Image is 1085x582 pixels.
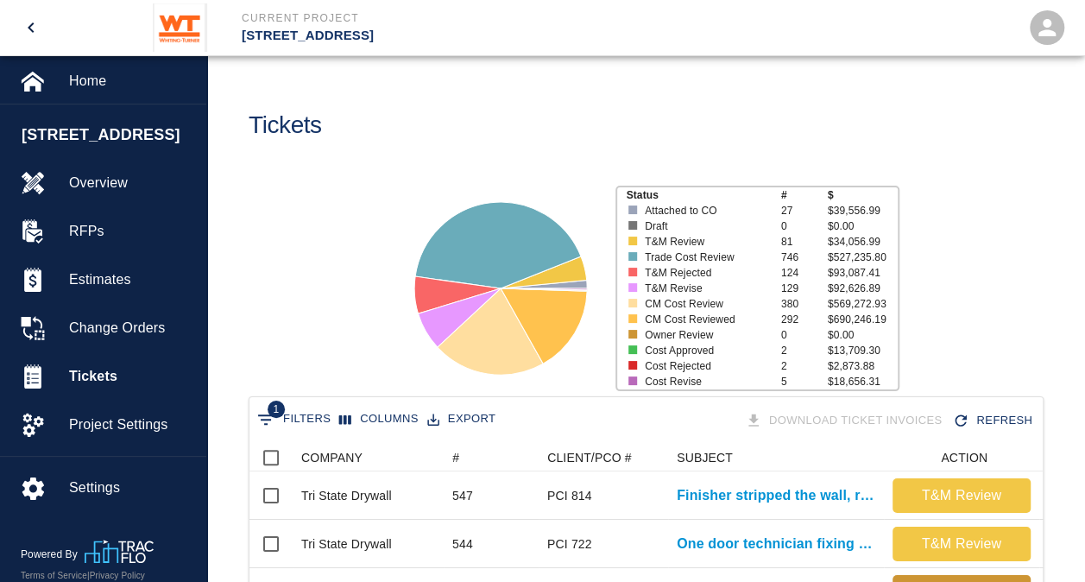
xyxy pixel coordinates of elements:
span: Change Orders [69,318,192,338]
div: 544 [452,535,473,553]
button: Show filters [253,406,335,433]
p: 5 [781,374,828,389]
img: Whiting-Turner [153,3,207,52]
p: Attached to CO [645,203,767,218]
p: T&M Revise [645,281,767,296]
p: T&M Review [645,234,767,250]
p: 129 [781,281,828,296]
p: # [781,187,828,203]
span: Settings [69,478,192,498]
p: 124 [781,265,828,281]
p: CM Cost Reviewed [645,312,767,327]
p: $0.00 [828,327,898,343]
div: SUBJECT [677,444,733,471]
h1: Tickets [249,111,322,140]
div: Tri State Drywall [301,487,392,504]
div: ACTION [884,444,1039,471]
div: ACTION [941,444,987,471]
p: $690,246.19 [828,312,898,327]
p: 27 [781,203,828,218]
p: Status [626,187,780,203]
img: TracFlo [85,540,154,563]
p: 81 [781,234,828,250]
iframe: Chat Widget [999,499,1085,582]
span: Home [69,71,192,92]
p: 2 [781,358,828,374]
p: $93,087.41 [828,265,898,281]
div: SUBJECT [668,444,884,471]
span: RFPs [69,221,192,242]
span: 1 [268,401,285,418]
button: Refresh [949,406,1039,436]
p: Owner Review [645,327,767,343]
p: 2 [781,343,828,358]
span: Tickets [69,366,192,387]
div: Tickets download in groups of 15 [741,406,949,436]
p: $2,873.88 [828,358,898,374]
a: Finisher stripped the wall, removing all residue after demo of... [677,485,875,506]
p: Cost Revise [645,374,767,389]
p: $18,656.31 [828,374,898,389]
a: Privacy Policy [90,571,145,580]
button: Export [423,406,500,433]
p: $569,272.93 [828,296,898,312]
p: Draft [645,218,767,234]
p: $92,626.89 [828,281,898,296]
p: Cost Rejected [645,358,767,374]
div: CLIENT/PCO # [539,444,668,471]
div: Tri State Drywall [301,535,392,553]
p: Cost Approved [645,343,767,358]
p: 0 [781,327,828,343]
span: Overview [69,173,192,193]
div: 547 [452,487,473,504]
p: T&M Review [899,534,1024,554]
span: Project Settings [69,414,192,435]
span: | [87,571,90,580]
p: T&M Rejected [645,265,767,281]
p: T&M Review [899,485,1024,506]
p: 746 [781,250,828,265]
span: [STREET_ADDRESS] [22,123,198,147]
button: open drawer [10,7,52,48]
p: $527,235.80 [828,250,898,265]
p: $39,556.99 [828,203,898,218]
p: $0.00 [828,218,898,234]
p: CM Cost Review [645,296,767,312]
p: $13,709.30 [828,343,898,358]
p: $ [828,187,898,203]
button: Select columns [335,406,423,433]
p: 380 [781,296,828,312]
div: PCI 814 [547,487,592,504]
p: $34,056.99 [828,234,898,250]
p: 292 [781,312,828,327]
div: COMPANY [293,444,444,471]
p: 0 [781,218,828,234]
div: Refresh the list [949,406,1039,436]
span: Estimates [69,269,192,290]
div: PCI 722 [547,535,592,553]
a: One door technician fixing cores and installing cylinders and added... [677,534,875,554]
div: # [444,444,539,471]
p: Trade Cost Review [645,250,767,265]
a: Terms of Service [21,571,87,580]
div: CLIENT/PCO # [547,444,632,471]
p: [STREET_ADDRESS] [242,26,636,46]
p: Powered By [21,547,85,562]
p: Current Project [242,10,636,26]
div: COMPANY [301,444,363,471]
div: # [452,444,459,471]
